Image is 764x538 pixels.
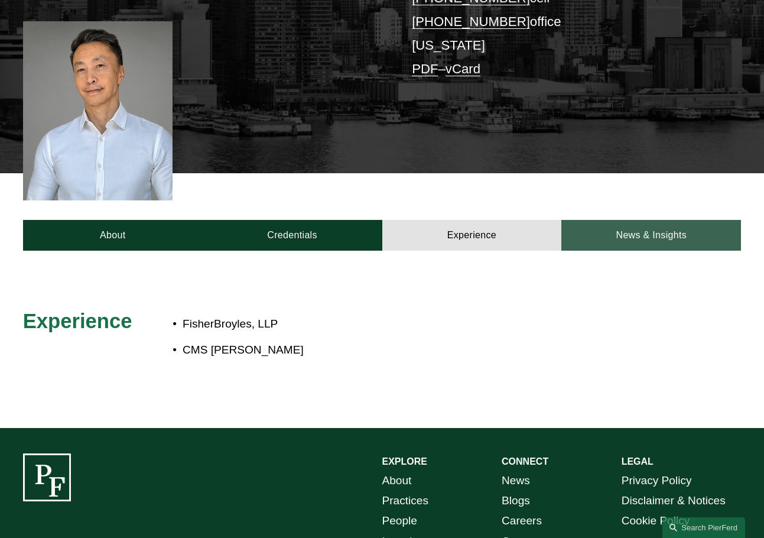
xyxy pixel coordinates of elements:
a: Disclaimer & Notices [622,491,726,511]
p: CMS [PERSON_NAME] [183,340,651,360]
a: Practices [382,491,429,511]
a: Blogs [502,491,530,511]
a: Careers [502,511,542,531]
a: vCard [446,61,480,76]
span: Experience [23,310,132,332]
a: Credentials [203,220,382,251]
a: About [23,220,203,251]
a: [PHONE_NUMBER] [412,14,530,29]
a: Experience [382,220,562,251]
a: Privacy Policy [622,471,692,491]
strong: EXPLORE [382,456,427,466]
a: About [382,471,412,491]
a: Cookie Policy [622,511,690,531]
p: FisherBroyles, LLP [183,314,651,334]
a: Search this site [662,517,745,538]
strong: CONNECT [502,456,548,466]
a: People [382,511,417,531]
a: News & Insights [561,220,741,251]
a: PDF [412,61,438,76]
a: News [502,471,530,491]
strong: LEGAL [622,456,654,466]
